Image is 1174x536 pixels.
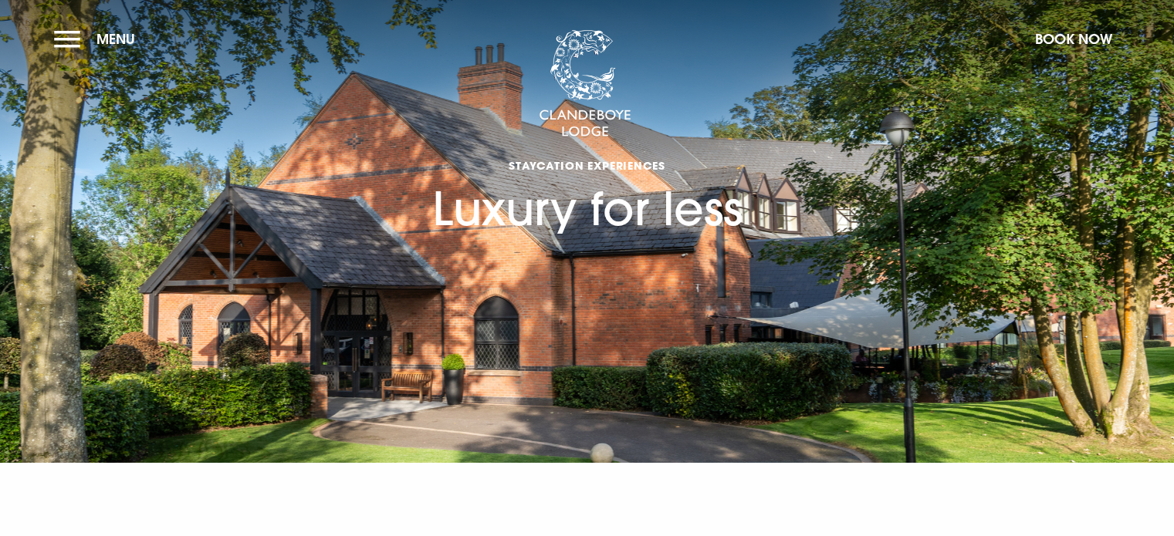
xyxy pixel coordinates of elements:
[54,22,143,56] button: Menu
[432,92,743,237] h1: Luxury for less
[539,30,631,138] img: Clandeboye Lodge
[432,158,743,173] span: Staycation Experiences
[96,30,135,48] span: Menu
[1027,22,1120,56] button: Book Now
